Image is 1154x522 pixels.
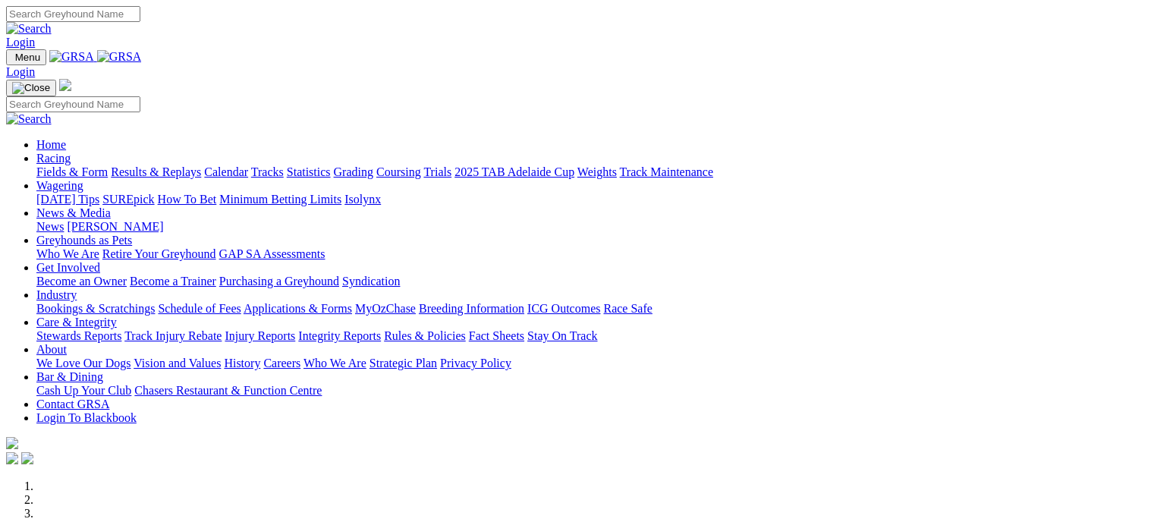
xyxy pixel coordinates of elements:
[36,152,71,165] a: Racing
[224,357,260,369] a: History
[469,329,524,342] a: Fact Sheets
[6,6,140,22] input: Search
[36,275,1148,288] div: Get Involved
[36,329,1148,343] div: Care & Integrity
[376,165,421,178] a: Coursing
[6,452,18,464] img: facebook.svg
[36,370,103,383] a: Bar & Dining
[36,206,111,219] a: News & Media
[603,302,652,315] a: Race Safe
[36,220,64,233] a: News
[134,357,221,369] a: Vision and Values
[36,247,1148,261] div: Greyhounds as Pets
[36,329,121,342] a: Stewards Reports
[36,316,117,329] a: Care & Integrity
[36,357,130,369] a: We Love Our Dogs
[219,275,339,288] a: Purchasing a Greyhound
[36,302,1148,316] div: Industry
[36,165,108,178] a: Fields & Form
[6,112,52,126] img: Search
[36,288,77,301] a: Industry
[36,165,1148,179] div: Racing
[204,165,248,178] a: Calendar
[423,165,451,178] a: Trials
[244,302,352,315] a: Applications & Forms
[334,165,373,178] a: Grading
[36,343,67,356] a: About
[111,165,201,178] a: Results & Replays
[36,193,1148,206] div: Wagering
[6,49,46,65] button: Toggle navigation
[219,193,341,206] a: Minimum Betting Limits
[67,220,163,233] a: [PERSON_NAME]
[36,398,109,410] a: Contact GRSA
[263,357,300,369] a: Careers
[298,329,381,342] a: Integrity Reports
[6,96,140,112] input: Search
[6,36,35,49] a: Login
[440,357,511,369] a: Privacy Policy
[6,22,52,36] img: Search
[36,384,1148,398] div: Bar & Dining
[124,329,222,342] a: Track Injury Rebate
[303,357,366,369] a: Who We Are
[36,261,100,274] a: Get Involved
[369,357,437,369] a: Strategic Plan
[225,329,295,342] a: Injury Reports
[36,247,99,260] a: Who We Are
[97,50,142,64] img: GRSA
[36,302,155,315] a: Bookings & Scratchings
[36,275,127,288] a: Become an Owner
[158,302,241,315] a: Schedule of Fees
[49,50,94,64] img: GRSA
[454,165,574,178] a: 2025 TAB Adelaide Cup
[577,165,617,178] a: Weights
[36,138,66,151] a: Home
[527,329,597,342] a: Stay On Track
[36,193,99,206] a: [DATE] Tips
[6,80,56,96] button: Toggle navigation
[36,220,1148,234] div: News & Media
[158,193,217,206] a: How To Bet
[287,165,331,178] a: Statistics
[102,247,216,260] a: Retire Your Greyhound
[21,452,33,464] img: twitter.svg
[355,302,416,315] a: MyOzChase
[59,79,71,91] img: logo-grsa-white.png
[102,193,154,206] a: SUREpick
[527,302,600,315] a: ICG Outcomes
[419,302,524,315] a: Breeding Information
[36,179,83,192] a: Wagering
[251,165,284,178] a: Tracks
[36,411,137,424] a: Login To Blackbook
[36,384,131,397] a: Cash Up Your Club
[134,384,322,397] a: Chasers Restaurant & Function Centre
[36,357,1148,370] div: About
[620,165,713,178] a: Track Maintenance
[130,275,216,288] a: Become a Trainer
[219,247,325,260] a: GAP SA Assessments
[344,193,381,206] a: Isolynx
[15,52,40,63] span: Menu
[36,234,132,247] a: Greyhounds as Pets
[12,82,50,94] img: Close
[384,329,466,342] a: Rules & Policies
[6,437,18,449] img: logo-grsa-white.png
[6,65,35,78] a: Login
[342,275,400,288] a: Syndication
